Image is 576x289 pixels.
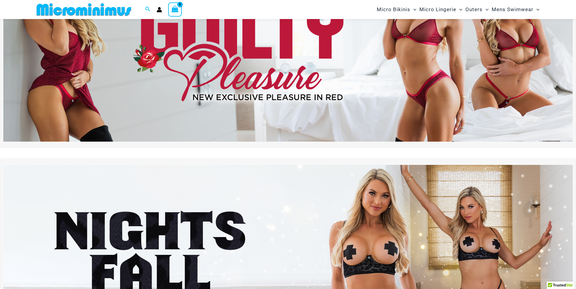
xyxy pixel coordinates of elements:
nav: Site Navigation [374,1,542,18]
span: Menu Toggle [410,2,416,17]
span: Outers [465,2,483,17]
span: Micro Lingerie [419,2,456,17]
span: Menu Toggle [483,2,489,17]
a: Account icon link [157,7,162,12]
span: Micro Bikinis [377,2,410,17]
img: MM SHOP LOGO FLAT [34,3,134,16]
a: Micro BikinisMenu ToggleMenu Toggle [375,2,418,17]
a: View Shopping Cart, empty [168,2,182,16]
a: Micro LingerieMenu ToggleMenu Toggle [418,2,464,17]
a: Mens SwimwearMenu ToggleMenu Toggle [490,2,541,17]
a: OutersMenu ToggleMenu Toggle [464,2,490,17]
span: Menu Toggle [533,2,539,17]
a: Search icon link [145,6,151,13]
span: Mens Swimwear [492,2,533,17]
span: Menu Toggle [456,2,462,17]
